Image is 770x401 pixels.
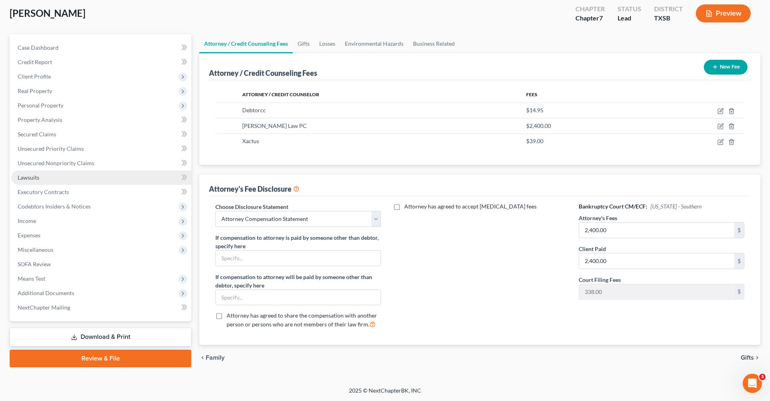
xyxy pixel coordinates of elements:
span: $39.00 [526,138,543,144]
span: Miscellaneous [18,246,53,253]
span: Codebtors Insiders & Notices [18,203,91,210]
span: Credit Report [18,59,52,65]
label: Client Paid [579,245,606,253]
span: [PERSON_NAME] [10,7,85,19]
span: Income [18,217,36,224]
a: Credit Report [11,55,191,69]
span: Case Dashboard [18,44,59,51]
a: Case Dashboard [11,41,191,55]
a: SOFA Review [11,257,191,271]
div: $ [734,223,744,238]
label: If compensation to attorney is paid by someone other than debtor, specify here [215,233,381,250]
span: $14.95 [526,107,543,113]
div: Chapter [575,4,605,14]
a: Losses [314,34,340,53]
a: Unsecured Nonpriority Claims [11,156,191,170]
a: Property Analysis [11,113,191,127]
iframe: Intercom live chat [743,374,762,393]
a: Environmental Hazards [340,34,408,53]
button: New Fee [704,60,748,75]
span: 7 [599,14,603,22]
button: Gifts chevron_right [741,354,760,361]
div: Chapter [575,14,605,23]
label: If compensation to attorney will be paid by someone other than debtor, specify here [215,273,381,290]
input: Specify... [216,290,381,305]
span: Family [206,354,225,361]
button: Preview [696,4,751,22]
h6: Bankruptcy Court CM/ECF: [579,203,744,211]
label: Court Filing Fees [579,275,621,284]
a: Attorney / Credit Counseling Fees [199,34,293,53]
input: 0.00 [579,253,734,269]
span: Attorney has agreed to accept [MEDICAL_DATA] fees [404,203,537,210]
i: chevron_left [199,354,206,361]
span: Executory Contracts [18,188,69,195]
span: NextChapter Mailing [18,304,70,311]
span: Means Test [18,275,45,282]
a: Executory Contracts [11,185,191,199]
a: NextChapter Mailing [11,300,191,315]
div: Attorney's Fee Disclosure [209,184,300,194]
div: $ [734,253,744,269]
a: Unsecured Priority Claims [11,142,191,156]
div: Status [618,4,641,14]
div: 2025 © NextChapterBK, INC [156,387,614,401]
span: [PERSON_NAME] Law PC [242,122,307,129]
span: Fees [526,91,537,97]
a: Download & Print [10,328,191,346]
span: Unsecured Nonpriority Claims [18,160,94,166]
input: 0.00 [579,284,734,300]
span: Lawsuits [18,174,39,181]
span: Attorney has agreed to share the compensation with another person or persons who are not members ... [227,312,377,328]
span: Secured Claims [18,131,56,138]
label: Choose Disclosure Statement [215,203,288,211]
span: Unsecured Priority Claims [18,145,84,152]
span: Expenses [18,232,41,239]
div: District [654,4,683,14]
a: Lawsuits [11,170,191,185]
div: $ [734,284,744,300]
div: Lead [618,14,641,23]
div: Attorney / Credit Counseling Fees [209,68,317,78]
i: chevron_right [754,354,760,361]
a: Review & File [10,350,191,367]
input: Specify... [216,251,381,266]
a: Secured Claims [11,127,191,142]
span: Client Profile [18,73,51,80]
label: Attorney's Fees [579,214,617,222]
span: $2,400.00 [526,122,551,129]
a: Business Related [408,34,460,53]
span: [US_STATE] - Southern [650,203,701,210]
span: SOFA Review [18,261,51,267]
span: Real Property [18,87,52,94]
span: Additional Documents [18,290,74,296]
span: 3 [759,374,766,380]
span: Property Analysis [18,116,62,123]
input: 0.00 [579,223,734,238]
span: Debtorcc [242,107,266,113]
span: Gifts [741,354,754,361]
a: Gifts [293,34,314,53]
span: Personal Property [18,102,63,109]
button: chevron_left Family [199,354,225,361]
span: Attorney / Credit Counselor [242,91,319,97]
span: Xactus [242,138,259,144]
div: TXSB [654,14,683,23]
